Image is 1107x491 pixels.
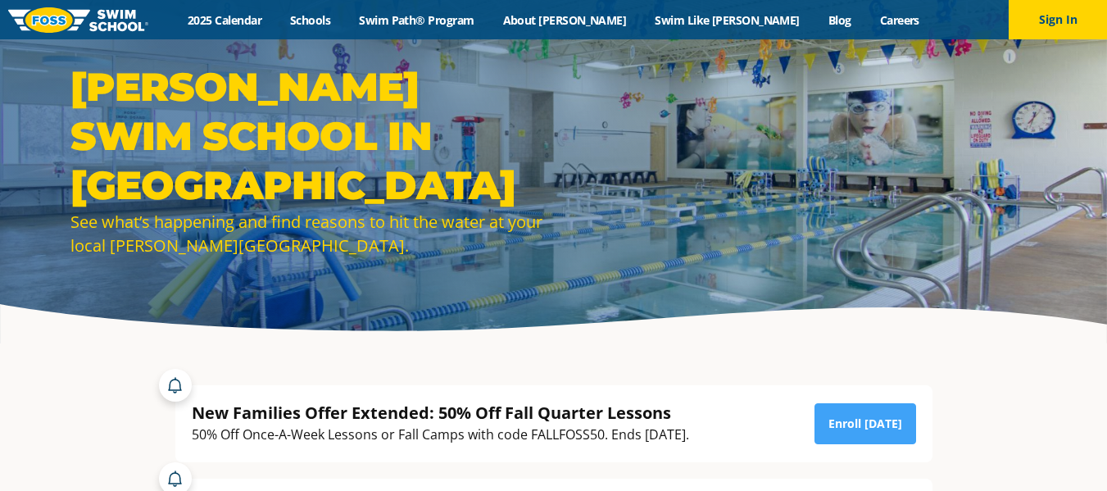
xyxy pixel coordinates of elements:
a: Careers [865,12,933,28]
a: Swim Path® Program [345,12,488,28]
div: New Families Offer Extended: 50% Off Fall Quarter Lessons [192,402,689,424]
h1: [PERSON_NAME] Swim School in [GEOGRAPHIC_DATA] [70,62,546,210]
a: Swim Like [PERSON_NAME] [641,12,814,28]
a: About [PERSON_NAME] [488,12,641,28]
div: 50% Off Once-A-Week Lessons or Fall Camps with code FALLFOSS50. Ends [DATE]. [192,424,689,446]
div: See what’s happening and find reasons to hit the water at your local [PERSON_NAME][GEOGRAPHIC_DATA]. [70,210,546,257]
a: Enroll [DATE] [814,403,916,444]
a: Blog [814,12,865,28]
a: 2025 Calendar [174,12,276,28]
img: FOSS Swim School Logo [8,7,148,33]
a: Schools [276,12,345,28]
